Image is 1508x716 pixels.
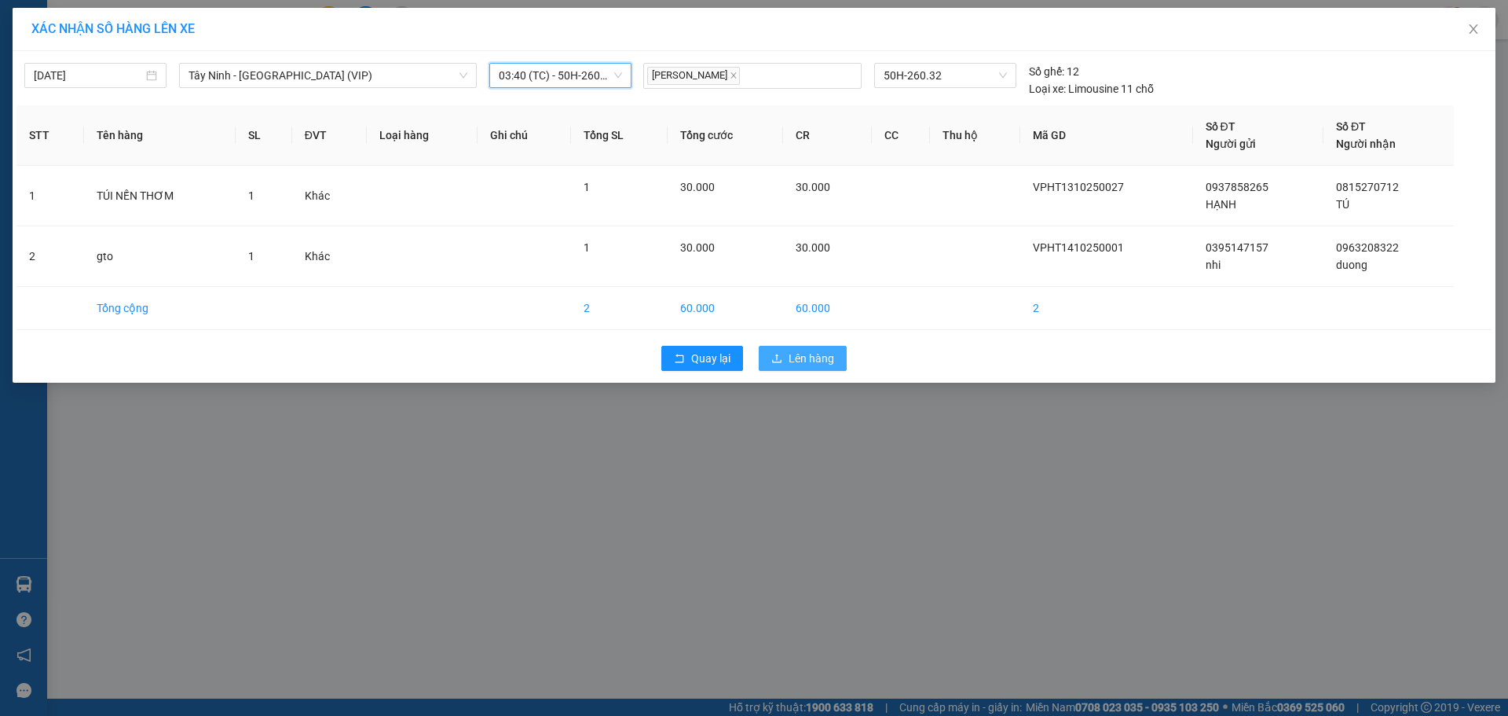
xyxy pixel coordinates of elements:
td: 2 [16,226,84,287]
span: down [459,71,468,80]
span: 50H-260.32 [884,64,1006,87]
span: Người nhận [1336,138,1396,150]
span: Người gửi [1206,138,1256,150]
span: 03:40 (TC) - 50H-260.32 [499,64,622,87]
th: CR [783,105,872,166]
span: 30.000 [796,181,830,193]
span: nhi [1206,259,1221,271]
span: rollback [674,353,685,365]
span: Loại xe: [1029,80,1066,97]
td: gto [84,226,236,287]
span: VPHT1310250027 [1033,181,1124,193]
span: close [730,72,738,79]
td: Tổng cộng [84,287,236,330]
th: Tổng cước [668,105,783,166]
b: GỬI : PV [GEOGRAPHIC_DATA] [20,114,234,167]
span: 1 [584,241,590,254]
span: 0963208322 [1336,241,1399,254]
th: Loại hàng [367,105,478,166]
span: duong [1336,259,1367,271]
span: [PERSON_NAME] [647,67,740,85]
span: 0815270712 [1336,181,1399,193]
span: 1 [584,181,590,193]
span: VPHT1410250001 [1033,241,1124,254]
td: Khác [292,166,367,226]
th: Ghi chú [478,105,571,166]
th: Tổng SL [571,105,668,166]
button: rollbackQuay lại [661,346,743,371]
span: Lên hàng [789,350,834,367]
span: close [1467,23,1480,35]
img: logo.jpg [20,20,98,98]
td: 2 [571,287,668,330]
span: Tây Ninh - Sài Gòn (VIP) [188,64,467,87]
th: CC [872,105,930,166]
span: TÚ [1336,198,1349,211]
span: 30.000 [680,181,715,193]
td: Khác [292,226,367,287]
span: HẠNH [1206,198,1236,211]
div: 12 [1029,63,1079,80]
th: Thu hộ [930,105,1019,166]
span: upload [771,353,782,365]
td: 2 [1020,287,1193,330]
span: Số ĐT [1206,120,1235,133]
span: Số ĐT [1336,120,1366,133]
span: 0395147157 [1206,241,1268,254]
span: XÁC NHẬN SỐ HÀNG LÊN XE [31,21,195,36]
th: Tên hàng [84,105,236,166]
button: uploadLên hàng [759,346,847,371]
th: Mã GD [1020,105,1193,166]
span: 0937858265 [1206,181,1268,193]
span: 1 [248,250,254,263]
span: 30.000 [796,241,830,254]
div: Limousine 11 chỗ [1029,80,1154,97]
span: Số ghế: [1029,63,1064,80]
td: 60.000 [783,287,872,330]
button: Close [1451,8,1495,52]
td: 1 [16,166,84,226]
th: SL [236,105,291,166]
td: TÚI NẾN THƠM [84,166,236,226]
th: ĐVT [292,105,367,166]
span: 1 [248,189,254,202]
td: 60.000 [668,287,783,330]
li: Hotline: 1900 8153 [147,58,657,78]
span: 30.000 [680,241,715,254]
input: 14/10/2025 [34,67,143,84]
th: STT [16,105,84,166]
span: Quay lại [691,350,730,367]
li: [STREET_ADDRESS][PERSON_NAME]. [GEOGRAPHIC_DATA], Tỉnh [GEOGRAPHIC_DATA] [147,39,657,58]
